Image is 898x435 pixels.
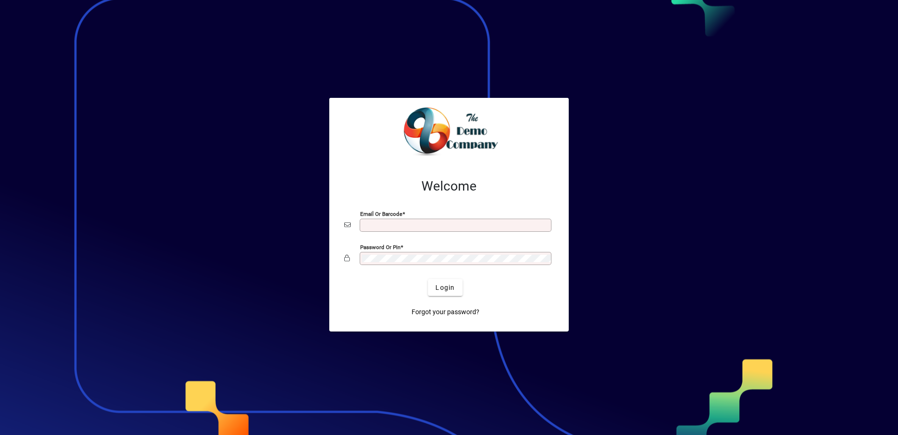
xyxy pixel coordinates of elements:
[360,244,400,251] mat-label: Password or Pin
[360,211,402,217] mat-label: Email or Barcode
[408,303,483,320] a: Forgot your password?
[412,307,479,317] span: Forgot your password?
[435,283,455,293] span: Login
[344,178,554,194] h2: Welcome
[428,279,462,296] button: Login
